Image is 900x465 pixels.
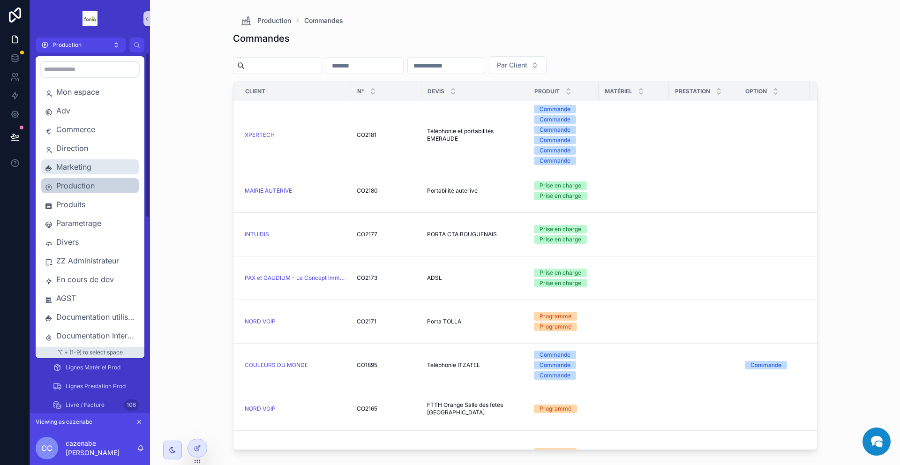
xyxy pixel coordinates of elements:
span: CO2171 [357,318,376,325]
button: Select Button [489,56,547,74]
div: Prise en charge [540,181,581,190]
a: Livré / Facturé106 [47,397,144,413]
span: Documentation utilisateur [56,311,135,322]
div: Programmé [540,448,571,457]
div: Commande [540,115,570,124]
a: CO2173 [357,274,416,282]
span: Porta - JS2R [427,449,461,456]
span: Option [745,88,767,95]
span: Porta TOLLA [427,318,461,325]
a: Prise en chargePrise en charge [534,269,593,287]
div: Commande [540,361,570,369]
div: Programmé [540,405,571,413]
p: cazenabe [PERSON_NAME] [66,439,137,457]
a: PROXLAN [245,449,345,456]
div: Commande [540,371,570,380]
a: Lignes Matériel Prod [47,359,144,376]
span: Commandes [304,16,343,25]
a: ProgramméProgrammé [534,312,593,331]
span: cc [41,442,52,454]
a: ADSL [427,274,523,282]
a: Porta TOLLA [427,318,523,325]
span: Prestation [675,88,710,95]
div: scrollable content [30,52,150,413]
a: CommandeCommandeCommande [534,351,593,380]
span: Marketing [56,161,135,172]
a: CO1895 [357,361,416,369]
span: Viewing as cazenabe [36,418,92,426]
span: Production [52,41,82,49]
span: Produit [534,88,560,95]
a: Portabilité auterive [427,187,523,195]
span: Livré / Facturé [66,401,105,409]
div: Commande [540,146,570,155]
div: Programmé [540,312,571,321]
a: CO2180 [357,187,416,195]
span: CO1895 [357,361,377,369]
a: CO2163 [357,449,416,456]
span: CO2173 [357,274,377,282]
a: INTUIDIS [245,231,345,238]
span: AGST [56,292,135,304]
div: Prise en charge [540,225,581,233]
a: Commande [745,361,804,369]
div: Commande [540,351,570,359]
div: 106 [124,399,139,411]
div: Commande [540,105,570,113]
div: Programmé [540,322,571,331]
span: Par Client [497,60,527,70]
a: Prise en chargePrise en charge [534,181,593,200]
a: PAX et GAUDIUM - Le Concept Immobilier [245,274,345,282]
span: CO2163 [357,449,377,456]
span: Client [245,88,265,95]
a: MAIRIE AUTERIVE [245,187,292,195]
div: Prise en charge [540,279,581,287]
span: PROXLAN [245,449,271,456]
span: Documentation Interne [56,330,135,341]
a: FTTH Orange Salle des fetes [GEOGRAPHIC_DATA] [427,401,523,416]
div: Prise en charge [540,269,581,277]
a: Lignes Prestation Prod [47,378,144,395]
a: CO2165 [357,405,416,412]
div: Prise en charge [540,235,581,244]
span: En cours de dev [56,274,135,285]
span: Portabilité auterive [427,187,478,195]
p: ⌥ + (1-9) to select space [36,347,144,358]
a: COULEURS DU MONDE [245,361,308,369]
a: CO2177 [357,231,416,238]
a: NORD VOIP [245,318,276,325]
a: Programmé [534,448,593,457]
a: Production [240,15,291,26]
a: XPERTECH [245,131,275,139]
a: NORD VOIP [245,405,276,412]
span: ADSL [427,274,442,282]
span: Matériel [605,88,632,95]
a: COULEURS DU MONDE [245,361,345,369]
span: Parametrage [56,217,135,229]
div: Commande [750,361,781,369]
a: INTUIDIS [245,231,269,238]
span: Commerce [56,124,135,135]
span: CO2177 [357,231,377,238]
div: Commande [540,157,570,165]
span: Produits [56,199,135,210]
span: CO2165 [357,405,377,412]
a: Prise en chargePrise en charge [534,225,593,244]
div: Commande [540,136,570,144]
a: XPERTECH [245,131,345,139]
span: Production [56,180,135,191]
span: ZZ Administrateur [56,255,135,266]
span: N° [357,88,364,95]
span: PORTA CTA BOUGUENAIS [427,231,497,238]
span: Lignes Matériel Prod [66,364,120,371]
a: CO2181 [357,131,416,139]
a: Porta - JS2R [427,449,523,456]
div: Commande [540,126,570,134]
span: Téléphonie ITZATEL [427,361,480,369]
